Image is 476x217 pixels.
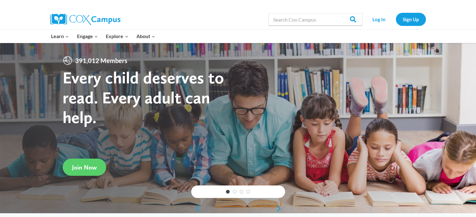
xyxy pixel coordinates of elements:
a: 1 [226,190,230,194]
a: 4 [246,190,250,194]
a: 3 [240,190,243,194]
strong: Every child deserves to read. Every adult can help. [63,67,224,127]
img: Cox Campus [50,14,120,25]
div: content slider buttons [191,202,285,215]
a: Join Now [63,159,106,176]
a: Sign Up [396,13,426,26]
nav: Primary Navigation [47,30,159,43]
span: Explore [106,32,128,40]
a: previous [191,205,201,212]
span: 391,012 Members [73,56,130,66]
span: Join Now [72,164,97,171]
a: Log In [366,13,393,26]
span: Learn [51,32,69,40]
a: next [276,205,285,212]
a: 2 [233,190,237,194]
input: Search Cox Campus [269,13,362,26]
span: About [136,32,155,40]
nav: Secondary Navigation [366,13,426,26]
span: Engage [77,32,98,40]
